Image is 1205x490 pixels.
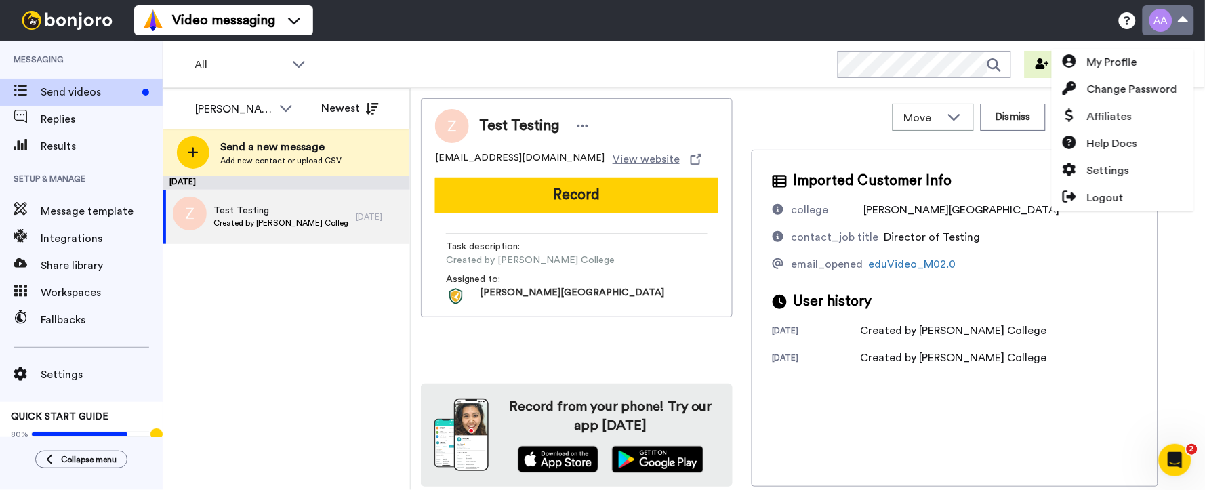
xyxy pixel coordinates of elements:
[518,446,598,473] img: appstore
[61,454,117,465] span: Collapse menu
[613,151,680,167] span: View website
[41,258,163,274] span: Share library
[41,138,163,155] span: Results
[1159,444,1191,476] iframe: Intercom live chat
[311,95,389,122] button: Newest
[435,178,718,213] button: Record
[502,397,719,435] h4: Record from your phone! Try our app [DATE]
[41,84,137,100] span: Send videos
[446,253,615,267] span: Created by [PERSON_NAME] College
[1025,51,1091,78] button: Invite
[480,286,664,306] span: [PERSON_NAME][GEOGRAPHIC_DATA]
[16,11,118,30] img: bj-logo-header-white.svg
[35,451,127,468] button: Collapse menu
[884,232,981,243] span: Director of Testing
[41,312,163,328] span: Fallbacks
[434,399,489,472] img: download
[11,412,108,422] span: QUICK START GUIDE
[1087,163,1129,179] span: Settings
[142,9,164,31] img: vm-color.svg
[981,104,1046,131] button: Dismiss
[195,57,285,73] span: All
[792,229,879,245] div: contact_job title
[11,429,28,440] span: 80%
[1087,190,1124,206] span: Logout
[613,151,701,167] a: View website
[173,197,207,230] img: z.png
[1087,54,1137,70] span: My Profile
[792,202,829,218] div: college
[612,446,703,473] img: playstore
[435,151,605,167] span: [EMAIL_ADDRESS][DOMAIN_NAME]
[195,101,272,117] div: [PERSON_NAME][GEOGRAPHIC_DATA]
[41,367,163,383] span: Settings
[904,110,941,126] span: Move
[446,272,541,286] span: Assigned to:
[1052,130,1194,157] a: Help Docs
[861,323,1047,339] div: Created by [PERSON_NAME] College
[479,116,559,136] span: Test Testing
[213,218,349,228] span: Created by [PERSON_NAME] College
[864,205,1060,216] span: [PERSON_NAME][GEOGRAPHIC_DATA]
[213,204,349,218] span: Test Testing
[792,256,863,272] div: email_opened
[446,286,466,306] img: b751feff-7ca6-4040-9a6e-dc3c3a2fdb29-1712866687.jpg
[1052,103,1194,130] a: Affiliates
[1052,157,1194,184] a: Settings
[356,211,403,222] div: [DATE]
[1052,184,1194,211] a: Logout
[150,428,163,441] div: Tooltip anchor
[220,155,342,166] span: Add new contact or upload CSV
[773,352,861,366] div: [DATE]
[1087,81,1177,98] span: Change Password
[1052,76,1194,103] a: Change Password
[861,350,1047,366] div: Created by [PERSON_NAME] College
[773,325,861,339] div: [DATE]
[41,285,163,301] span: Workspaces
[41,230,163,247] span: Integrations
[869,259,956,270] a: eduVideo_M02.0
[172,11,275,30] span: Video messaging
[446,240,541,253] span: Task description :
[41,203,163,220] span: Message template
[1087,108,1132,125] span: Affiliates
[41,111,163,127] span: Replies
[163,176,410,190] div: [DATE]
[1052,49,1194,76] a: My Profile
[220,139,342,155] span: Send a new message
[794,291,872,312] span: User history
[794,171,952,191] span: Imported Customer Info
[435,109,469,143] img: Image of Test Testing
[1187,444,1198,455] span: 2
[1087,136,1137,152] span: Help Docs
